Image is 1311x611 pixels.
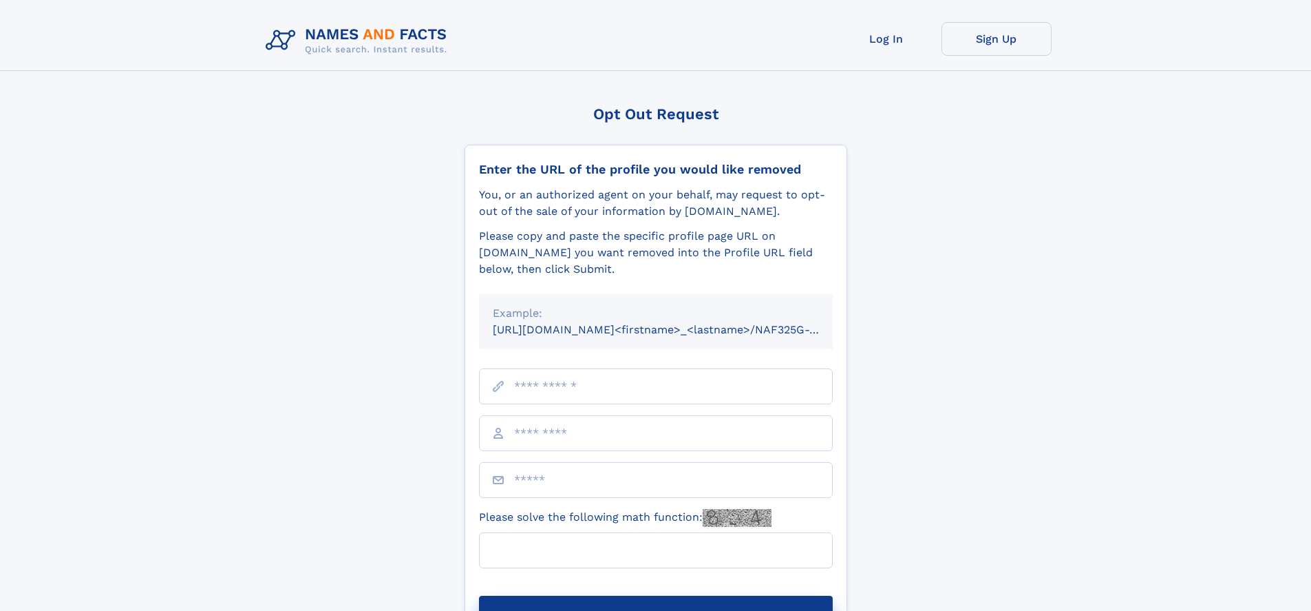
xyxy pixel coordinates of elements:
[493,323,859,336] small: [URL][DOMAIN_NAME]<firstname>_<lastname>/NAF325G-xxxxxxxx
[479,228,833,278] div: Please copy and paste the specific profile page URL on [DOMAIN_NAME] you want removed into the Pr...
[941,22,1052,56] a: Sign Up
[831,22,941,56] a: Log In
[493,305,819,322] div: Example:
[465,105,847,123] div: Opt Out Request
[479,509,771,527] label: Please solve the following math function:
[479,162,833,177] div: Enter the URL of the profile you would like removed
[479,187,833,220] div: You, or an authorized agent on your behalf, may request to opt-out of the sale of your informatio...
[260,22,458,59] img: Logo Names and Facts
